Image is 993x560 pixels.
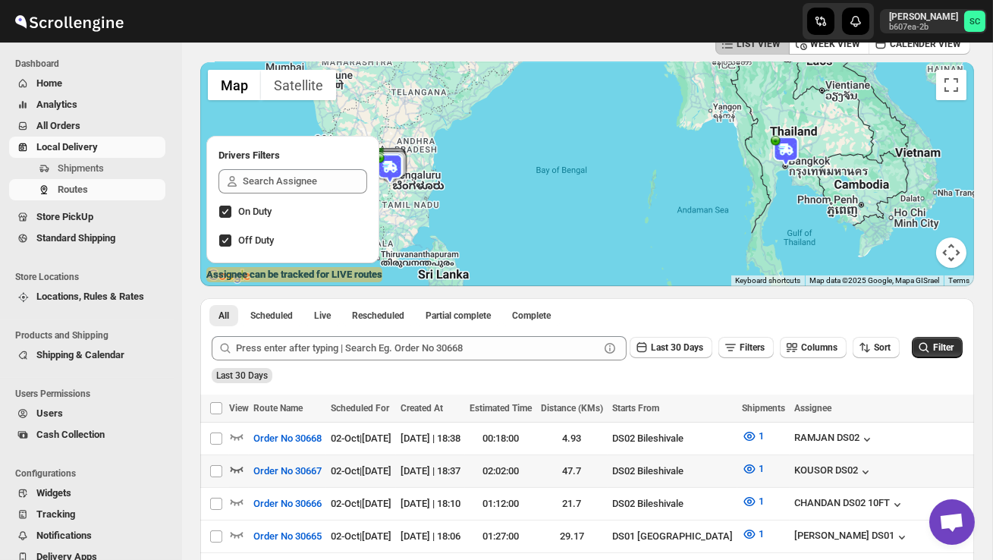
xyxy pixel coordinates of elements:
[869,33,970,55] button: CALENDER VIEW
[541,403,603,414] span: Distance (KMs)
[733,457,773,481] button: 1
[9,115,165,137] button: All Orders
[470,431,532,446] div: 00:18:00
[9,483,165,504] button: Widgets
[244,426,331,451] button: Order No 30668
[737,38,781,50] span: LIST VIEW
[612,431,733,446] div: DS02 Bileshivale
[331,465,391,477] span: 02-Oct | [DATE]
[759,430,764,442] span: 1
[253,403,303,414] span: Route Name
[244,524,331,549] button: Order No 30665
[401,403,443,414] span: Created At
[874,342,891,353] span: Sort
[15,271,171,283] span: Store Locations
[9,525,165,546] button: Notifications
[218,148,367,163] h2: Drivers Filters
[889,11,958,23] p: [PERSON_NAME]
[253,529,322,544] span: Order No 30665
[9,344,165,366] button: Shipping & Calendar
[253,464,322,479] span: Order No 30667
[759,528,764,540] span: 1
[936,70,966,100] button: Toggle fullscreen view
[36,77,62,89] span: Home
[470,403,532,414] span: Estimated Time
[541,431,603,446] div: 4.93
[801,342,837,353] span: Columns
[253,496,322,511] span: Order No 30666
[794,403,831,414] span: Assignee
[401,496,460,511] div: [DATE] | 18:10
[718,337,774,358] button: Filters
[612,529,733,544] div: DS01 [GEOGRAPHIC_DATA]
[36,407,63,419] span: Users
[15,58,171,70] span: Dashboard
[229,403,249,414] span: View
[206,267,382,282] label: Assignee can be tracked for LIVE routes
[735,275,800,286] button: Keyboard shortcuts
[780,337,847,358] button: Columns
[759,463,764,474] span: 1
[733,424,773,448] button: 1
[238,234,274,246] span: Off Duty
[9,94,165,115] button: Analytics
[794,497,905,512] button: CHANDAN DS02 10FT
[470,464,532,479] div: 02:02:00
[15,388,171,400] span: Users Permissions
[853,337,900,358] button: Sort
[331,498,391,509] span: 02-Oct | [DATE]
[15,467,171,480] span: Configurations
[36,429,105,440] span: Cash Collection
[470,496,532,511] div: 01:12:00
[9,158,165,179] button: Shipments
[715,33,790,55] button: LIST VIEW
[250,310,293,322] span: Scheduled
[890,38,961,50] span: CALENDER VIEW
[36,291,144,302] span: Locations, Rules & Rates
[244,459,331,483] button: Order No 30667
[541,529,603,544] div: 29.17
[204,266,254,286] a: Open this area in Google Maps (opens a new window)
[794,530,910,545] button: [PERSON_NAME] DS01
[759,496,764,507] span: 1
[401,529,460,544] div: [DATE] | 18:06
[809,276,939,285] span: Map data ©2025 Google, Mapa GISrael
[243,169,367,193] input: Search Assignee
[36,349,124,360] span: Shipping & Calendar
[880,9,987,33] button: User menu
[36,211,93,222] span: Store PickUp
[36,120,80,131] span: All Orders
[733,522,773,546] button: 1
[933,342,954,353] span: Filter
[470,529,532,544] div: 01:27:00
[236,336,599,360] input: Press enter after typing | Search Eg. Order No 30668
[36,530,92,541] span: Notifications
[216,370,268,381] span: Last 30 Days
[218,310,229,322] span: All
[9,424,165,445] button: Cash Collection
[612,403,659,414] span: Starts From
[794,432,875,447] button: RAMJAN DS02
[651,342,703,353] span: Last 30 Days
[612,496,733,511] div: DS02 Bileshivale
[9,73,165,94] button: Home
[733,489,773,514] button: 1
[36,141,98,153] span: Local Delivery
[512,310,551,322] span: Complete
[541,464,603,479] div: 47.7
[331,403,389,414] span: Scheduled For
[331,530,391,542] span: 02-Oct | [DATE]
[261,70,336,100] button: Show satellite imagery
[352,310,404,322] span: Rescheduled
[314,310,331,322] span: Live
[740,342,765,353] span: Filters
[331,433,391,444] span: 02-Oct | [DATE]
[541,496,603,511] div: 21.7
[742,403,785,414] span: Shipments
[789,33,869,55] button: WEEK VIEW
[238,206,272,217] span: On Duty
[208,70,261,100] button: Show street map
[58,184,88,195] span: Routes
